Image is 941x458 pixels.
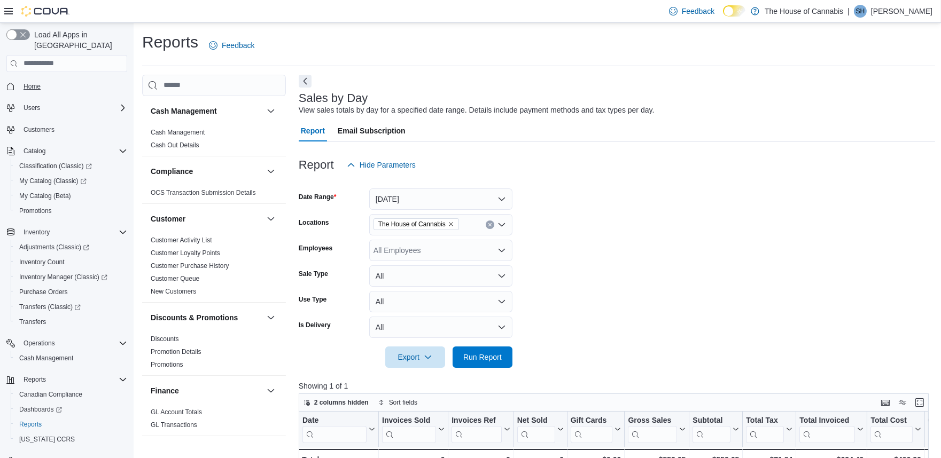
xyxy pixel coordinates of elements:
[15,204,56,217] a: Promotions
[11,387,131,402] button: Canadian Compliance
[151,335,179,343] a: Discounts
[15,175,91,187] a: My Catalog (Classic)
[19,405,62,414] span: Dashboards
[151,166,193,177] h3: Compliance
[11,173,131,188] a: My Catalog (Classic)
[299,295,326,304] label: Use Type
[15,433,79,446] a: [US_STATE] CCRS
[382,415,445,443] button: Invoices Sold
[15,418,127,431] span: Reports
[151,236,212,244] a: Customer Activity List
[463,352,502,362] span: Run Report
[11,314,131,329] button: Transfers
[19,288,68,296] span: Purchase Orders
[448,221,454,227] button: Remove The House of Cannabis from selection in this group
[378,219,446,230] span: The House of Cannabis
[628,415,677,425] div: Gross Sales
[343,154,420,176] button: Hide Parameters
[389,398,417,407] span: Sort fields
[15,403,66,416] a: Dashboards
[19,145,50,157] button: Catalog
[151,249,220,257] span: Customer Loyalty Points
[151,214,185,224] h3: Customer
[19,101,127,114] span: Users
[299,270,328,278] label: Sale Type
[142,186,286,203] div: Compliance
[142,333,286,375] div: Discounts & Promotions
[151,361,183,368] a: Promotions
[299,92,368,105] h3: Sales by Day
[19,354,73,362] span: Cash Management
[19,420,42,429] span: Reports
[24,147,45,155] span: Catalog
[19,373,50,386] button: Reports
[360,160,416,170] span: Hide Parameters
[151,274,199,283] span: Customer Queue
[2,372,131,387] button: Reports
[517,415,555,425] div: Net Sold
[151,188,256,197] span: OCS Transaction Submission Details
[265,311,277,324] button: Discounts & Promotions
[24,82,41,91] span: Home
[682,6,714,17] span: Feedback
[24,228,50,236] span: Inventory
[265,165,277,178] button: Compliance
[11,159,131,173] a: Classification (Classic)
[11,402,131,417] a: Dashboards
[2,144,131,159] button: Catalog
[870,415,921,443] button: Total Cost
[19,226,54,239] button: Inventory
[871,5,932,18] p: [PERSON_NAME]
[628,415,677,443] div: Gross Sales
[15,388,127,401] span: Canadian Compliance
[15,256,69,269] a: Inventory Count
[746,415,792,443] button: Total Tax
[301,120,325,141] span: Report
[151,385,262,396] button: Finance
[19,318,46,326] span: Transfers
[382,415,436,425] div: Invoices Sold
[382,415,436,443] div: Invoices Sold
[452,415,501,425] div: Invoices Ref
[486,220,494,229] button: Clear input
[151,421,197,429] a: GL Transactions
[854,5,867,18] div: Sam Hilchie
[517,415,555,443] div: Net Sold
[205,35,259,56] a: Feedback
[24,375,46,384] span: Reports
[151,214,262,224] button: Customer
[497,246,506,255] button: Open list of options
[11,285,131,299] button: Purchase Orders
[19,192,71,200] span: My Catalog (Beta)
[693,415,730,443] div: Subtotal
[15,352,127,365] span: Cash Management
[11,240,131,255] a: Adjustments (Classic)
[2,78,131,94] button: Home
[19,207,52,215] span: Promotions
[19,243,89,251] span: Adjustments (Classic)
[142,406,286,436] div: Finance
[15,301,127,313] span: Transfers (Classic)
[570,415,612,425] div: Gift Cards
[15,352,77,365] a: Cash Management
[693,415,730,425] div: Subtotal
[11,255,131,270] button: Inventory Count
[15,433,127,446] span: Washington CCRS
[15,403,127,416] span: Dashboards
[19,337,59,350] button: Operations
[151,249,220,257] a: Customer Loyalty Points
[570,415,621,443] button: Gift Cards
[302,415,367,425] div: Date
[2,122,131,137] button: Customers
[799,415,855,425] div: Total Invoiced
[19,258,65,266] span: Inventory Count
[151,335,179,343] span: Discounts
[374,218,459,230] span: The House of Cannabis
[151,106,217,116] h3: Cash Management
[896,396,909,409] button: Display options
[19,123,127,136] span: Customers
[385,346,445,368] button: Export
[497,220,506,229] button: Open list of options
